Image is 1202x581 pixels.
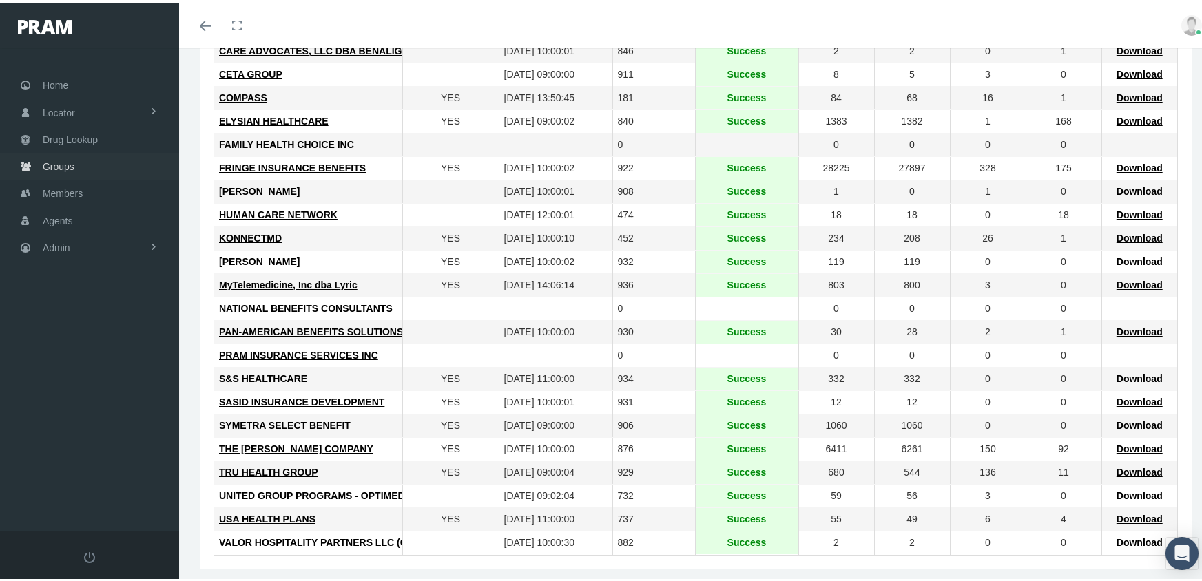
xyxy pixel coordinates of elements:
td: 0 [612,341,695,365]
td: Success [695,318,798,341]
td: 0 [950,388,1026,412]
td: 1382 [874,107,950,131]
td: YES [402,107,499,131]
td: Success [695,178,798,201]
td: 5 [874,61,950,84]
td: Success [695,37,798,61]
td: 846 [612,37,695,61]
td: YES [402,271,499,295]
td: 27897 [874,154,950,178]
td: 1060 [798,412,874,435]
td: 0 [950,341,1026,365]
span: Download [1117,394,1163,405]
img: PRAM_20_x_78.png [18,17,72,31]
td: [DATE] 10:00:00 [499,318,612,341]
span: FRINGE INSURANCE BENEFITS [219,160,366,171]
td: 0 [950,131,1026,154]
td: YES [402,248,499,271]
td: YES [402,154,499,178]
td: 876 [612,435,695,458]
td: Success [695,271,798,295]
span: TRU HEALTH GROUP [219,464,318,475]
td: 328 [950,154,1026,178]
td: Success [695,84,798,107]
span: Admin [43,232,70,258]
span: Download [1117,464,1163,475]
td: 1060 [874,412,950,435]
td: 4 [1026,505,1101,529]
span: VALOR HOSPITALITY PARTNERS LLC (CORPORATE) [219,534,464,545]
td: 119 [874,248,950,271]
td: 18 [798,201,874,224]
td: 0 [874,178,950,201]
span: USA HEALTH PLANS [219,511,315,522]
td: [DATE] 10:00:00 [499,435,612,458]
td: 136 [950,458,1026,482]
span: Drug Lookup [43,124,98,150]
span: Home [43,70,68,96]
td: YES [402,388,499,412]
span: UNITED GROUP PROGRAMS - OPTIMED HEALTH PLAN [219,487,475,498]
td: 332 [874,365,950,388]
td: 3 [950,271,1026,295]
td: Success [695,458,798,482]
td: YES [402,84,499,107]
td: Success [695,529,798,552]
td: 931 [612,388,695,412]
td: 11 [1026,458,1101,482]
td: YES [402,365,499,388]
td: 0 [612,131,695,154]
span: MyTelemedicine, Inc dba Lyric [219,277,358,288]
td: 16 [950,84,1026,107]
td: Success [695,388,798,412]
td: 0 [950,295,1026,318]
td: 0 [950,365,1026,388]
td: 18 [874,201,950,224]
td: 934 [612,365,695,388]
td: YES [402,458,499,482]
td: [DATE] 12:00:01 [499,201,612,224]
td: 0 [950,201,1026,224]
span: CETA GROUP [219,66,282,77]
span: FAMILY HEALTH CHOICE INC [219,136,354,147]
td: Success [695,412,798,435]
span: KONNECTMD [219,230,282,241]
td: 0 [1026,388,1101,412]
td: 0 [1026,131,1101,154]
td: 175 [1026,154,1101,178]
td: 474 [612,201,695,224]
td: 680 [798,458,874,482]
td: 84 [798,84,874,107]
span: [PERSON_NAME] [219,183,300,194]
td: 0 [874,131,950,154]
td: 6261 [874,435,950,458]
td: 1 [950,178,1026,201]
td: 150 [950,435,1026,458]
td: 0 [874,341,950,365]
span: Download [1117,207,1163,218]
td: 208 [874,224,950,248]
td: 2 [874,529,950,552]
td: 0 [1026,529,1101,552]
td: 1383 [798,107,874,131]
td: 0 [798,341,874,365]
td: 800 [874,271,950,295]
td: Success [695,435,798,458]
span: Download [1117,277,1163,288]
span: HUMAN CARE NETWORK [219,207,338,218]
span: Download [1117,511,1163,522]
td: 906 [612,412,695,435]
td: [DATE] 10:00:01 [499,178,612,201]
td: 0 [1026,248,1101,271]
span: Download [1117,66,1163,77]
td: 0 [1026,412,1101,435]
td: YES [402,435,499,458]
span: [PERSON_NAME] [219,253,300,264]
td: 737 [612,505,695,529]
span: Download [1117,441,1163,452]
span: Groups [43,151,74,177]
td: [DATE] 09:00:04 [499,458,612,482]
td: 234 [798,224,874,248]
td: 0 [874,295,950,318]
td: 26 [950,224,1026,248]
